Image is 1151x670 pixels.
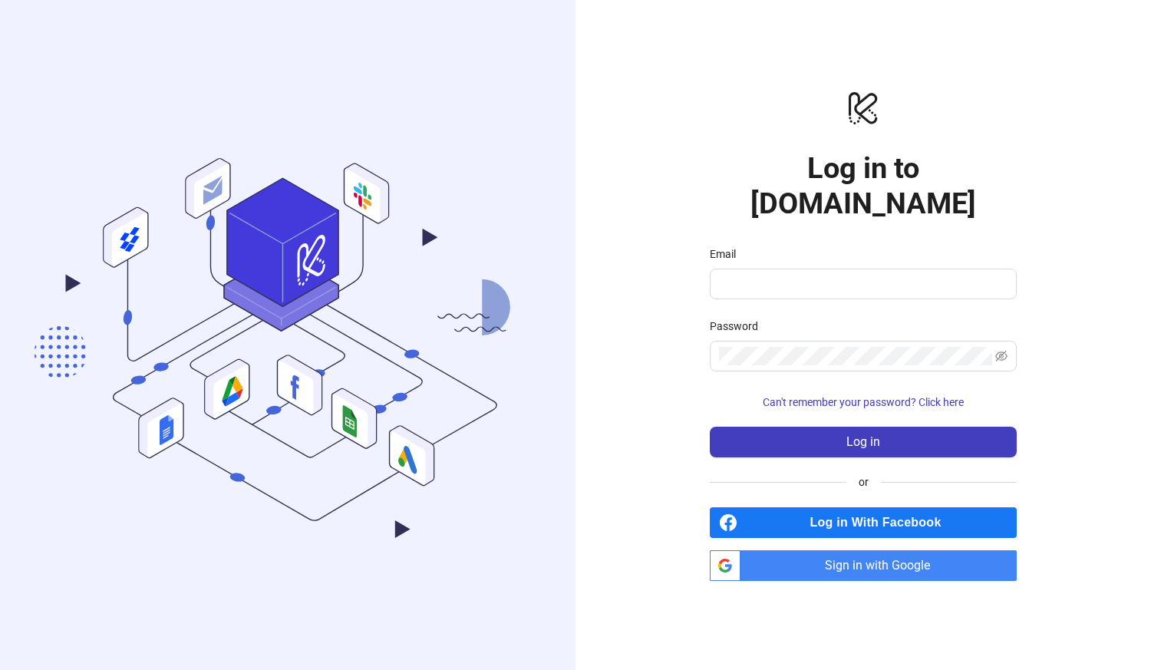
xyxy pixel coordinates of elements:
[846,474,881,490] span: or
[710,396,1017,408] a: Can't remember your password? Click here
[719,275,1004,293] input: Email
[719,347,992,365] input: Password
[710,318,768,335] label: Password
[744,507,1017,538] span: Log in With Facebook
[995,350,1008,362] span: eye-invisible
[710,427,1017,457] button: Log in
[710,390,1017,414] button: Can't remember your password? Click here
[710,246,746,262] label: Email
[710,507,1017,538] a: Log in With Facebook
[763,396,964,408] span: Can't remember your password? Click here
[747,550,1017,581] span: Sign in with Google
[846,435,880,449] span: Log in
[710,150,1017,221] h1: Log in to [DOMAIN_NAME]
[710,550,1017,581] a: Sign in with Google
